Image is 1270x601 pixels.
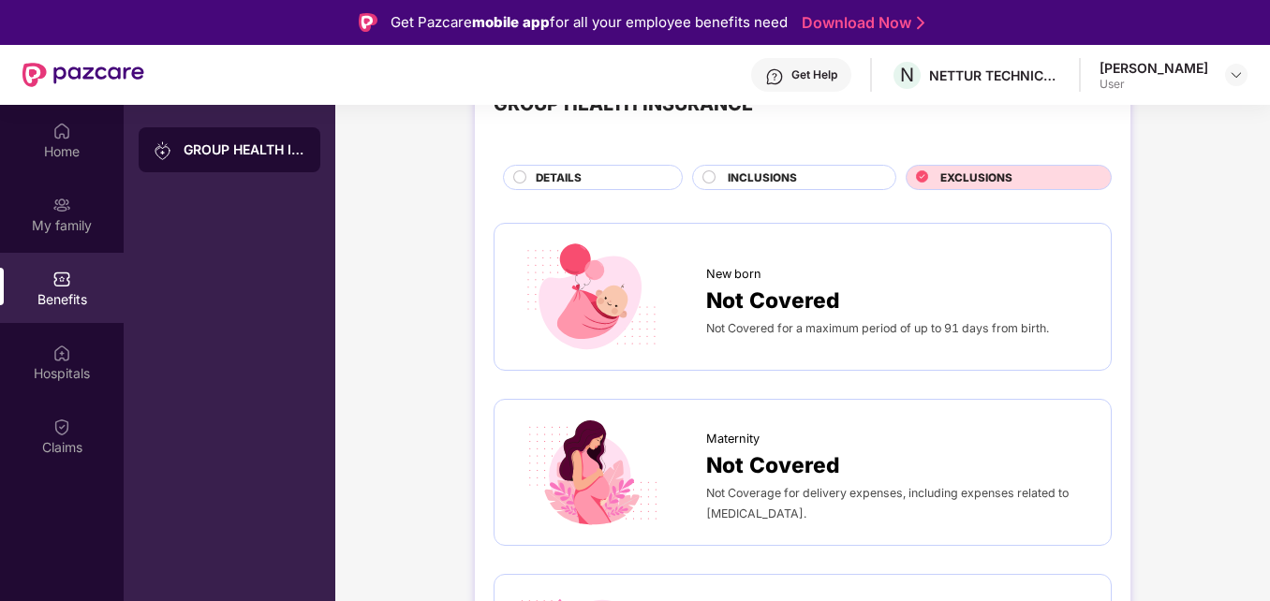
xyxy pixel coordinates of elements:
[940,169,1012,186] span: EXCLUSIONS
[929,66,1060,84] div: NETTUR TECHNICAL TRAINING FOUNDATION
[154,141,172,160] img: svg+xml;base64,PHN2ZyB3aWR0aD0iMjAiIGhlaWdodD0iMjAiIHZpZXdCb3g9IjAgMCAyMCAyMCIgZmlsbD0ibm9uZSIgeG...
[791,67,837,82] div: Get Help
[513,242,668,350] img: icon
[52,270,71,288] img: svg+xml;base64,PHN2ZyBpZD0iQmVuZWZpdHMiIHhtbG5zPSJodHRwOi8vd3d3LnczLm9yZy8yMDAwL3N2ZyIgd2lkdGg9Ij...
[706,486,1069,520] span: Not Coverage for delivery expenses, including expenses related to [MEDICAL_DATA].
[706,284,840,317] span: Not Covered
[536,169,582,186] span: DETAILS
[728,169,797,186] span: INCLUSIONS
[706,448,840,482] span: Not Covered
[52,196,71,214] img: svg+xml;base64,PHN2ZyB3aWR0aD0iMjAiIGhlaWdodD0iMjAiIHZpZXdCb3g9IjAgMCAyMCAyMCIgZmlsbD0ibm9uZSIgeG...
[917,13,924,33] img: Stroke
[1229,67,1244,82] img: svg+xml;base64,PHN2ZyBpZD0iRHJvcGRvd24tMzJ4MzIiIHhtbG5zPSJodHRwOi8vd3d3LnczLm9yZy8yMDAwL3N2ZyIgd2...
[52,344,71,362] img: svg+xml;base64,PHN2ZyBpZD0iSG9zcGl0YWxzIiB4bWxucz0iaHR0cDovL3d3dy53My5vcmcvMjAwMC9zdmciIHdpZHRoPS...
[706,430,760,448] span: Maternity
[900,64,914,86] span: N
[1100,77,1208,92] div: User
[22,63,144,87] img: New Pazcare Logo
[391,11,788,34] div: Get Pazcare for all your employee benefits need
[52,418,71,436] img: svg+xml;base64,PHN2ZyBpZD0iQ2xhaW0iIHhtbG5zPSJodHRwOi8vd3d3LnczLm9yZy8yMDAwL3N2ZyIgd2lkdGg9IjIwIi...
[52,122,71,140] img: svg+xml;base64,PHN2ZyBpZD0iSG9tZSIgeG1sbnM9Imh0dHA6Ly93d3cudzMub3JnLzIwMDAvc3ZnIiB3aWR0aD0iMjAiIG...
[706,321,1049,335] span: Not Covered for a maximum period of up to 91 days from birth.
[513,418,668,526] img: icon
[184,140,305,159] div: GROUP HEALTH INSURANCE
[802,13,919,33] a: Download Now
[765,67,784,86] img: svg+xml;base64,PHN2ZyBpZD0iSGVscC0zMngzMiIgeG1sbnM9Imh0dHA6Ly93d3cudzMub3JnLzIwMDAvc3ZnIiB3aWR0aD...
[1100,59,1208,77] div: [PERSON_NAME]
[359,13,377,32] img: Logo
[472,13,550,31] strong: mobile app
[706,265,761,284] span: New born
